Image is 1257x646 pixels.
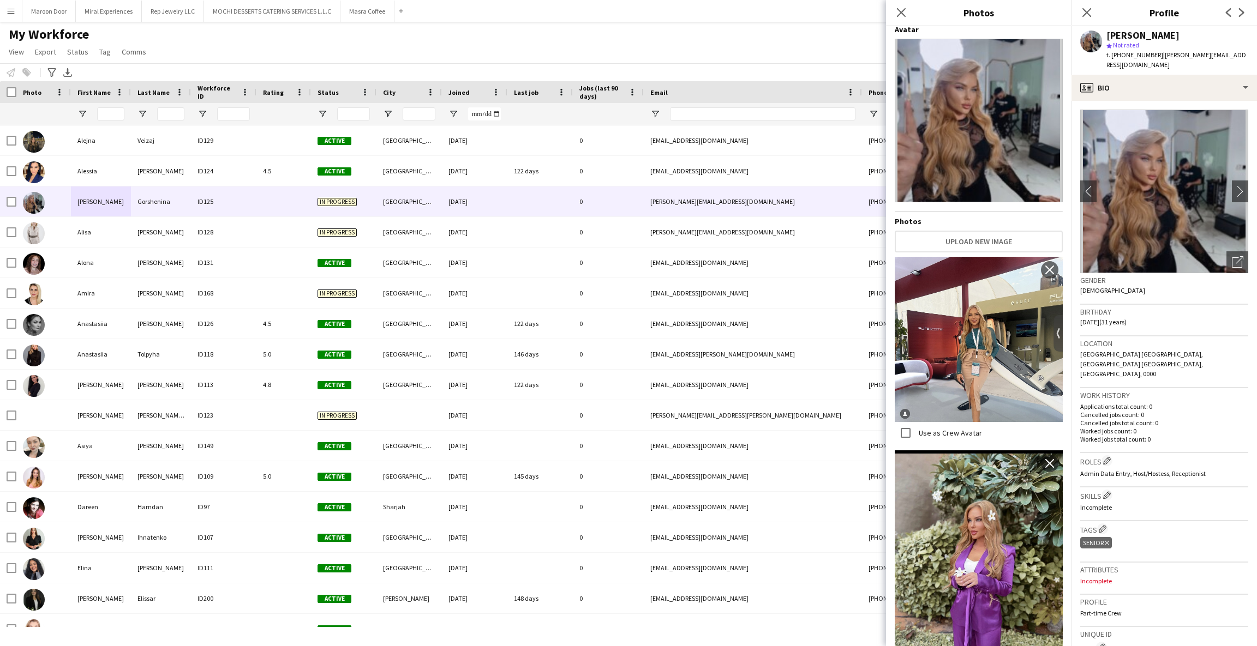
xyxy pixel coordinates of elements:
[442,125,507,155] div: [DATE]
[573,400,644,430] div: 0
[1106,31,1180,40] div: [PERSON_NAME]
[869,109,878,119] button: Open Filter Menu
[131,583,191,613] div: Elissar
[76,1,142,22] button: Miral Experiences
[1080,469,1206,478] span: Admin Data Entry, Host/Hostess, Receptionist
[862,156,1002,186] div: [PHONE_NUMBER]
[862,461,1002,491] div: [PHONE_NUMBER]
[862,431,1002,461] div: [PHONE_NUMBER]
[1080,609,1248,617] p: Part-time Crew
[318,109,327,119] button: Open Filter Menu
[256,309,311,339] div: 4.5
[895,216,1063,226] h4: Photos
[507,309,573,339] div: 122 days
[131,217,191,247] div: [PERSON_NAME]
[573,156,644,186] div: 0
[131,461,191,491] div: [PERSON_NAME]
[442,583,507,613] div: [DATE]
[9,26,89,43] span: My Workforce
[71,278,131,308] div: Amira
[131,522,191,552] div: Ihnatenko
[442,400,507,430] div: [DATE]
[23,192,45,214] img: Alexandra Gorshenina
[71,309,131,339] div: Anastasiia
[895,39,1063,202] img: Crew avatar
[131,492,191,522] div: Hamdan
[71,156,131,186] div: Alessia
[1072,5,1257,20] h3: Profile
[23,345,45,366] img: Anastasiia Tolpyha
[23,589,45,611] img: Elissar al smoudi Elissar
[895,25,1063,34] h4: Avatar
[1080,410,1248,419] p: Cancelled jobs count: 0
[442,461,507,491] div: [DATE]
[131,247,191,277] div: [PERSON_NAME]
[31,45,61,59] a: Export
[137,88,170,96] span: Last Name
[376,247,442,277] div: [GEOGRAPHIC_DATA]
[862,247,1002,277] div: [PHONE_NUMBER]
[191,553,256,583] div: ID111
[318,625,351,633] span: Active
[340,1,394,22] button: Masra Coffee
[895,257,1063,422] img: Crew photo 1106074
[131,186,191,216] div: Gorshenina
[644,370,862,400] div: [EMAIL_ADDRESS][DOMAIN_NAME]
[131,339,191,369] div: Tolpyha
[573,522,644,552] div: 0
[191,339,256,369] div: ID118
[23,222,45,244] img: Alisa Gulyaeva
[99,47,111,57] span: Tag
[573,370,644,400] div: 0
[71,400,131,430] div: [PERSON_NAME]
[191,583,256,613] div: ID200
[191,309,256,339] div: ID126
[507,614,573,644] div: 122 days
[644,522,862,552] div: [EMAIL_ADDRESS][DOMAIN_NAME]
[376,614,442,644] div: [GEOGRAPHIC_DATA]
[191,217,256,247] div: ID128
[45,66,58,79] app-action-btn: Advanced filters
[191,431,256,461] div: ID149
[191,400,256,430] div: ID123
[376,186,442,216] div: [GEOGRAPHIC_DATA]
[442,370,507,400] div: [DATE]
[71,217,131,247] div: Alisa
[191,522,256,552] div: ID107
[376,553,442,583] div: [GEOGRAPHIC_DATA]
[61,66,74,79] app-action-btn: Export XLSX
[442,553,507,583] div: [DATE]
[507,339,573,369] div: 146 days
[1072,75,1257,101] div: Bio
[1080,350,1203,378] span: [GEOGRAPHIC_DATA] [GEOGRAPHIC_DATA], [GEOGRAPHIC_DATA] [GEOGRAPHIC_DATA], [GEOGRAPHIC_DATA], 0000
[71,339,131,369] div: Anastasiia
[191,186,256,216] div: ID125
[376,309,442,339] div: [GEOGRAPHIC_DATA]
[318,289,357,298] span: In progress
[862,278,1002,308] div: [PHONE_NUMBER]
[23,283,45,305] img: Amira Ben Hmida
[644,461,862,491] div: [EMAIL_ADDRESS][DOMAIN_NAME]
[573,614,644,644] div: 0
[573,492,644,522] div: 0
[1080,390,1248,400] h3: Work history
[71,553,131,583] div: Elina
[256,461,311,491] div: 5.0
[1080,402,1248,410] p: Applications total count: 0
[650,88,668,96] span: Email
[507,370,573,400] div: 122 days
[204,1,340,22] button: MOCHI DESSERTS CATERING SERVICES L.L.C
[318,88,339,96] span: Status
[644,156,862,186] div: [EMAIL_ADDRESS][DOMAIN_NAME]
[71,492,131,522] div: Dareen
[442,247,507,277] div: [DATE]
[442,431,507,461] div: [DATE]
[131,553,191,583] div: [PERSON_NAME]
[1080,110,1248,273] img: Crew avatar or photo
[71,522,131,552] div: [PERSON_NAME]
[131,309,191,339] div: [PERSON_NAME]
[318,381,351,389] span: Active
[573,125,644,155] div: 0
[71,247,131,277] div: Alona
[886,5,1072,20] h3: Photos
